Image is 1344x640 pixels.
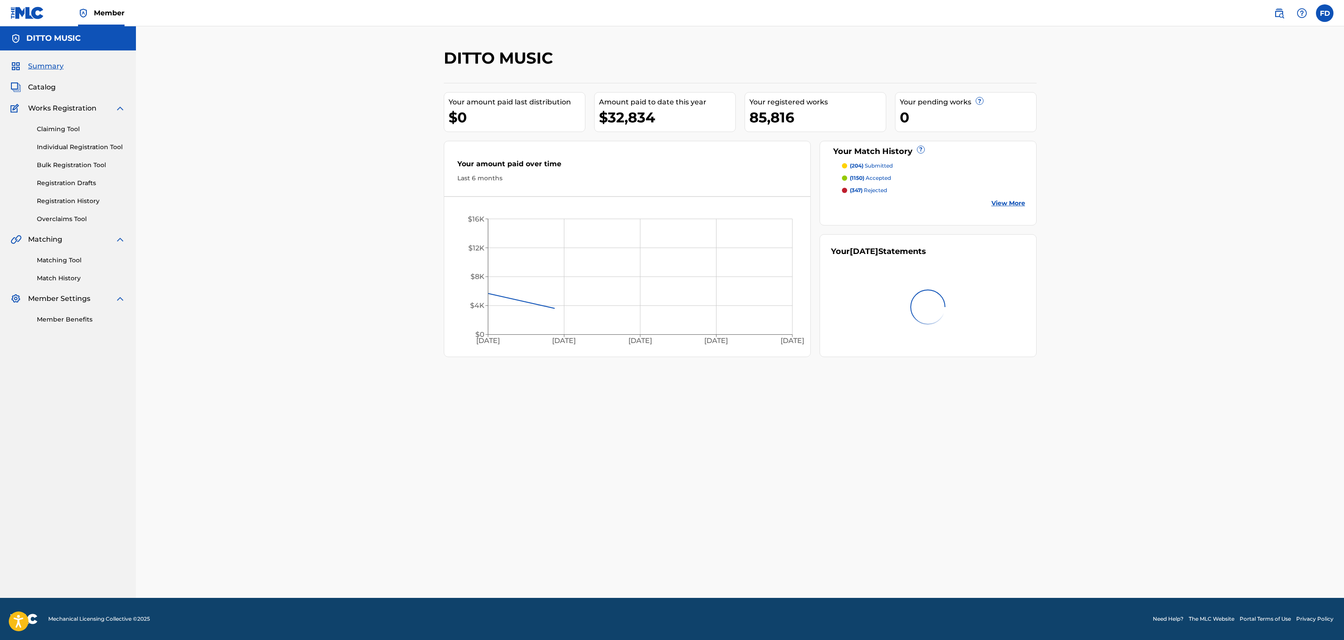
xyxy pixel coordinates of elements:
span: Summary [28,61,64,72]
a: Match History [37,274,125,283]
div: Amount paid to date this year [599,97,735,107]
img: Catalog [11,82,21,93]
a: Bulk Registration Tool [37,161,125,170]
span: ? [917,146,924,153]
div: 0 [900,107,1036,127]
span: (1150) [850,175,864,181]
div: Help [1293,4,1311,22]
a: Registration Drafts [37,179,125,188]
a: (1150) accepted [842,174,1025,182]
p: submitted [850,162,893,170]
h2: DITTO MUSIC [444,48,557,68]
div: User Menu [1316,4,1333,22]
span: [DATE] [850,247,878,256]
div: Your Statements [831,246,926,257]
img: Summary [11,61,21,72]
a: Privacy Policy [1296,615,1333,623]
img: help [1297,8,1307,18]
span: Member Settings [28,293,90,304]
tspan: $8K [471,272,485,281]
div: Last 6 months [457,174,798,183]
p: rejected [850,186,887,194]
a: Overclaims Tool [37,215,125,224]
a: SummarySummary [11,61,64,72]
div: $0 [449,107,585,127]
a: (347) rejected [842,186,1025,194]
span: ? [976,97,983,104]
div: Your pending works [900,97,1036,107]
div: Your Match History [831,146,1025,157]
a: Matching Tool [37,256,125,265]
img: expand [115,293,125,304]
a: Public Search [1270,4,1288,22]
div: Your amount paid over time [457,159,798,174]
span: (204) [850,162,863,169]
img: preloader [903,282,952,332]
img: Member Settings [11,293,21,304]
img: expand [115,103,125,114]
div: Your amount paid last distribution [449,97,585,107]
span: Mechanical Licensing Collective © 2025 [48,615,150,623]
a: Registration History [37,197,125,206]
iframe: Resource Center [1319,455,1344,526]
a: CatalogCatalog [11,82,56,93]
img: MLC Logo [11,7,44,19]
a: Member Benefits [37,315,125,324]
img: Top Rightsholder [78,8,89,18]
tspan: [DATE] [704,336,728,345]
tspan: [DATE] [476,336,500,345]
span: (347) [850,187,863,193]
img: Works Registration [11,103,22,114]
a: Individual Registration Tool [37,143,125,152]
tspan: [DATE] [552,336,576,345]
span: Catalog [28,82,56,93]
a: The MLC Website [1189,615,1234,623]
span: Matching [28,234,62,245]
tspan: [DATE] [780,336,804,345]
tspan: $16K [468,215,485,223]
h5: DITTO MUSIC [26,33,81,43]
a: Portal Terms of Use [1240,615,1291,623]
a: (204) submitted [842,162,1025,170]
a: View More [991,199,1025,208]
div: $32,834 [599,107,735,127]
tspan: [DATE] [628,336,652,345]
div: 85,816 [749,107,886,127]
img: Matching [11,234,21,245]
a: Claiming Tool [37,125,125,134]
div: Your registered works [749,97,886,107]
tspan: $0 [475,330,485,339]
p: accepted [850,174,891,182]
span: Works Registration [28,103,96,114]
img: expand [115,234,125,245]
img: search [1274,8,1284,18]
img: Accounts [11,33,21,44]
img: logo [11,614,38,624]
tspan: $4K [470,301,485,310]
tspan: $12K [468,244,485,252]
span: Member [94,8,125,18]
a: Need Help? [1153,615,1184,623]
